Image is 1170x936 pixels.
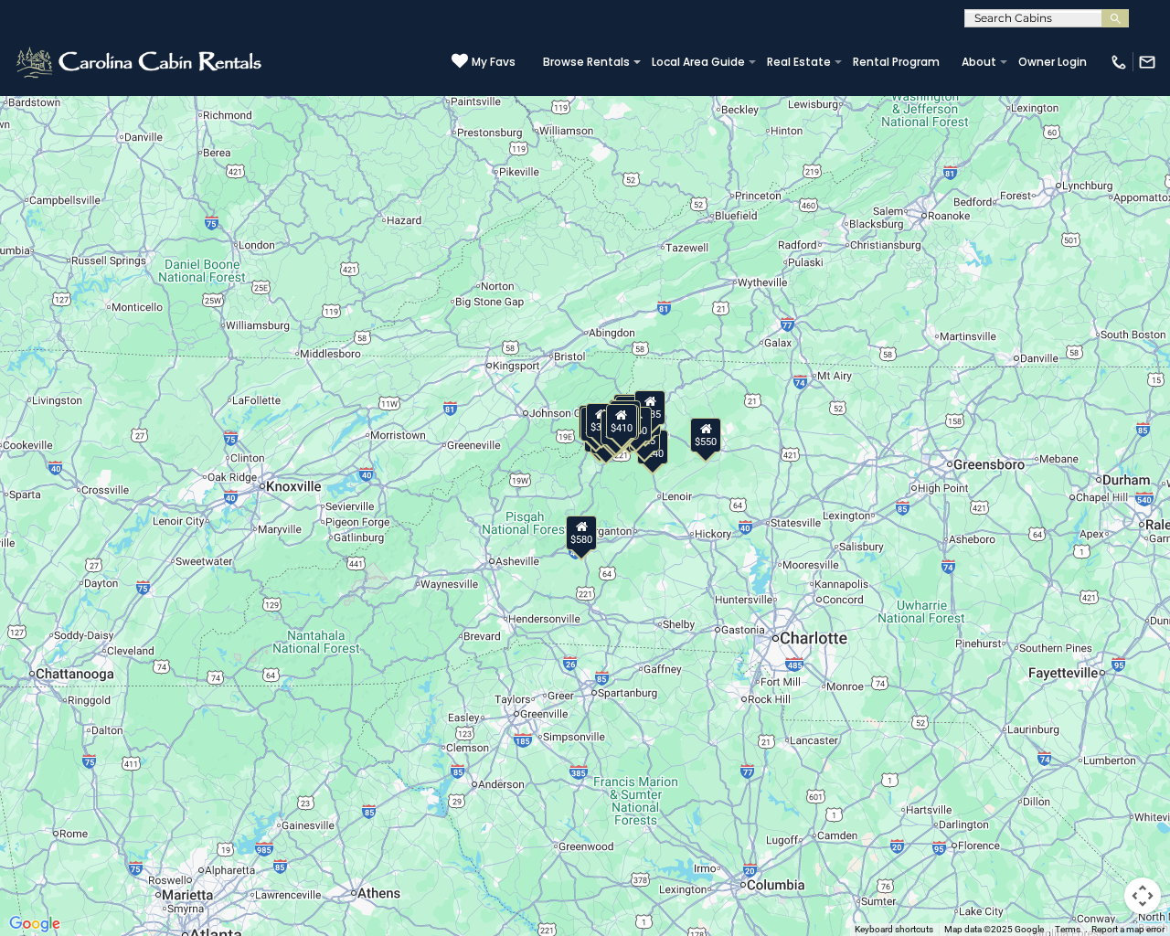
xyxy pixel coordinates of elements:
[14,44,267,80] img: White-1-2.png
[1009,49,1096,75] a: Owner Login
[758,49,840,75] a: Real Estate
[844,49,949,75] a: Rental Program
[1138,53,1156,71] img: mail-regular-white.png
[1110,53,1128,71] img: phone-regular-white.png
[952,49,1005,75] a: About
[534,49,639,75] a: Browse Rentals
[643,49,754,75] a: Local Area Guide
[452,53,516,71] a: My Favs
[472,54,516,70] span: My Favs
